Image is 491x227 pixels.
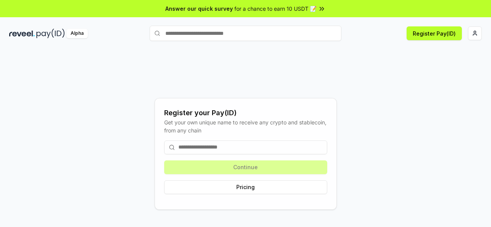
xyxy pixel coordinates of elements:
[234,5,316,13] span: for a chance to earn 10 USDT 📝
[66,29,88,38] div: Alpha
[36,29,65,38] img: pay_id
[164,180,327,194] button: Pricing
[9,29,35,38] img: reveel_dark
[407,26,462,40] button: Register Pay(ID)
[165,5,233,13] span: Answer our quick survey
[164,108,327,118] div: Register your Pay(ID)
[164,118,327,134] div: Get your own unique name to receive any crypto and stablecoin, from any chain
